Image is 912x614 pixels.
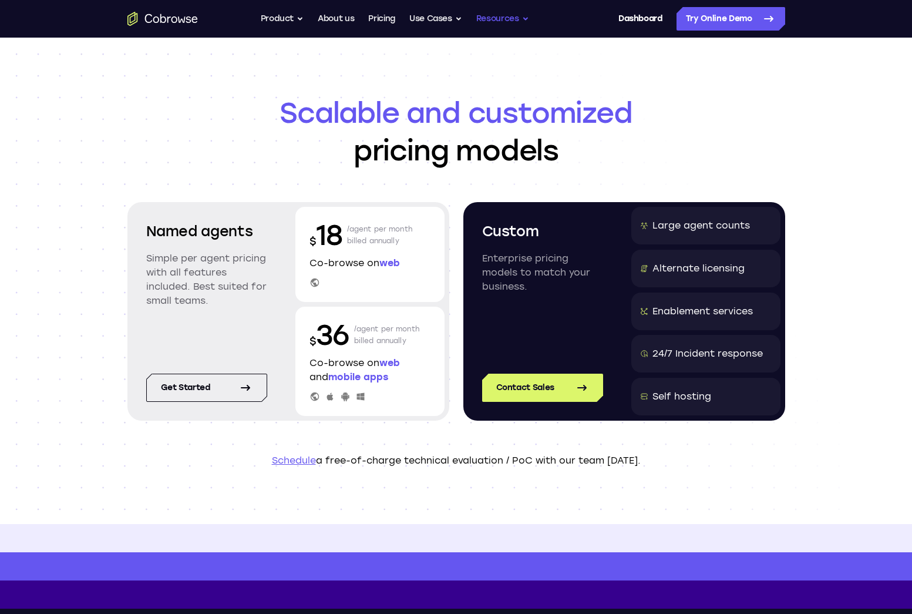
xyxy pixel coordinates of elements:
p: Simple per agent pricing with all features included. Best suited for small teams. [146,251,267,308]
h2: Custom [482,221,603,242]
div: Alternate licensing [652,261,745,276]
a: Contact Sales [482,374,603,402]
a: About us [318,7,354,31]
div: Self hosting [652,390,711,404]
p: 36 [309,316,349,354]
a: Schedule [272,455,316,466]
a: Go to the home page [127,12,198,26]
div: Large agent counts [652,219,750,233]
span: web [379,357,400,368]
span: mobile apps [328,371,388,383]
a: Pricing [368,7,395,31]
button: Resources [476,7,529,31]
div: Enablement services [652,304,753,318]
a: Get started [146,374,267,402]
p: Enterprise pricing models to match your business. [482,251,603,294]
span: web [379,257,400,269]
a: Dashboard [618,7,662,31]
span: Scalable and customized [127,94,785,132]
button: Use Cases [409,7,462,31]
span: $ [309,235,317,248]
span: $ [309,335,317,348]
p: 18 [309,216,342,254]
p: Co-browse on and [309,356,430,384]
button: Product [261,7,304,31]
p: /agent per month billed annually [347,216,413,254]
p: a free-of-charge technical evaluation / PoC with our team [DATE]. [127,454,785,468]
div: 24/7 Incident response [652,347,763,361]
h1: pricing models [127,94,785,169]
p: Co-browse on [309,256,430,270]
h2: Named agents [146,221,267,242]
a: Try Online Demo [677,7,785,31]
p: /agent per month billed annually [354,316,420,354]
